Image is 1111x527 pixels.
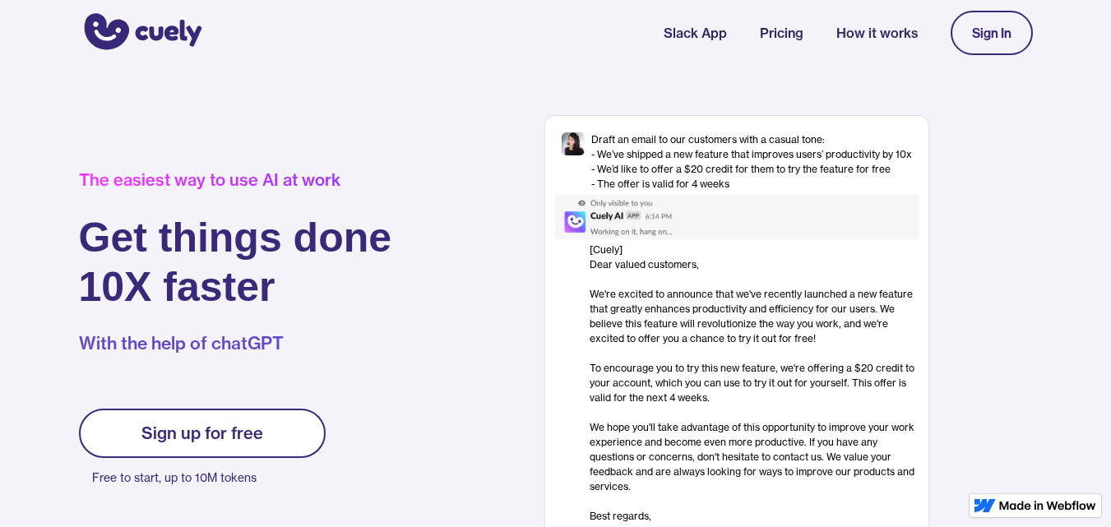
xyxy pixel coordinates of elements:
[999,501,1096,511] img: Made in Webflow
[760,23,803,43] a: Pricing
[664,23,727,43] a: Slack App
[79,213,392,312] h1: Get things done 10X faster
[141,423,263,443] div: Sign up for free
[79,409,326,458] a: Sign up for free
[79,2,202,63] a: home
[836,23,918,43] a: How it works
[591,132,912,192] div: Draft an email to our customers with a casual tone: - We’ve shipped a new feature that improves u...
[79,331,392,356] p: With the help of chatGPT
[972,25,1011,40] div: Sign In
[79,170,392,190] div: The easiest way to use AI at work
[951,11,1033,55] a: Sign In
[92,466,326,489] p: Free to start, up to 10M tokens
